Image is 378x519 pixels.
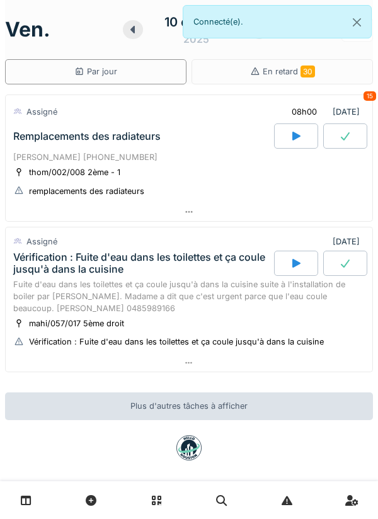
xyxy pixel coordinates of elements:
[183,5,372,38] div: Connecté(e).
[281,100,365,123] div: [DATE]
[5,392,373,419] div: Plus d'autres tâches à afficher
[343,6,371,39] button: Close
[13,251,272,275] div: Vérification : Fuite d'eau dans les toilettes et ça coule jusqu'à dans la cuisine
[29,166,120,178] div: thom/002/008 2ème - 1
[13,278,365,315] div: Fuite d'eau dans les toilettes et ça coule jusqu'à dans la cuisine suite à l'installation de boil...
[364,91,376,101] div: 15
[5,18,50,42] h1: ven.
[292,106,317,118] div: 08h00
[29,185,144,197] div: remplacements des radiateurs
[263,67,315,76] span: En retard
[26,106,57,118] div: Assigné
[333,236,365,248] div: [DATE]
[301,66,315,77] span: 30
[183,31,209,47] div: 2025
[29,336,324,348] div: Vérification : Fuite d'eau dans les toilettes et ça coule jusqu'à dans la cuisine
[13,130,161,142] div: Remplacements des radiateurs
[74,66,117,77] div: Par jour
[164,13,228,31] div: 10 octobre
[13,151,365,163] div: [PERSON_NAME] [PHONE_NUMBER]
[26,236,57,248] div: Assigné
[29,317,124,329] div: mahi/057/017 5ème droit
[176,435,202,460] img: badge-BVDL4wpA.svg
